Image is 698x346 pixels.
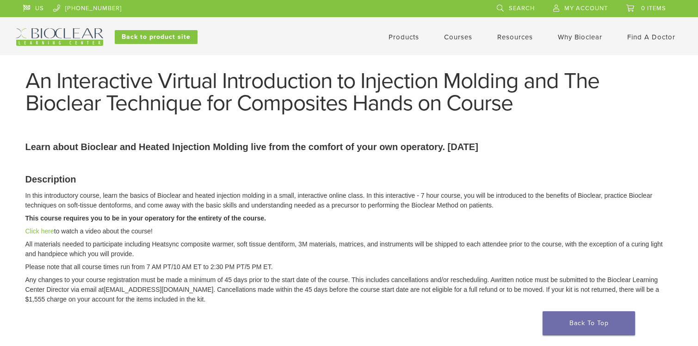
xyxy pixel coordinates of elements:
[444,33,472,41] a: Courses
[389,33,419,41] a: Products
[25,226,673,236] p: to watch a video about the course!
[25,70,673,114] h1: An Interactive Virtual Introduction to Injection Molding and The Bioclear Technique for Composite...
[497,33,533,41] a: Resources
[641,5,666,12] span: 0 items
[25,191,673,210] p: In this introductory course, learn the basics of Bioclear and heated injection molding in a small...
[25,239,673,259] p: All materials needed to participate including Heatsync composite warmer, soft tissue dentiform, 3...
[115,30,198,44] a: Back to product site
[25,227,54,235] a: Click here
[543,311,635,335] a: Back To Top
[25,262,673,272] p: Please note that all course times run from 7 AM PT/10 AM ET to 2:30 PM PT/5 PM ET.
[25,276,659,303] em: written notice must be submitted to the Bioclear Learning Center Director via email at [EMAIL_ADD...
[558,33,602,41] a: Why Bioclear
[16,28,103,46] img: Bioclear
[627,33,675,41] a: Find A Doctor
[25,172,673,186] h3: Description
[25,140,673,154] p: Learn about Bioclear and Heated Injection Molding live from the comfort of your own operatory. [D...
[25,276,495,283] span: Any changes to your course registration must be made a minimum of 45 days prior to the start date...
[509,5,535,12] span: Search
[25,214,266,222] strong: This course requires you to be in your operatory for the entirety of the course.
[564,5,608,12] span: My Account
